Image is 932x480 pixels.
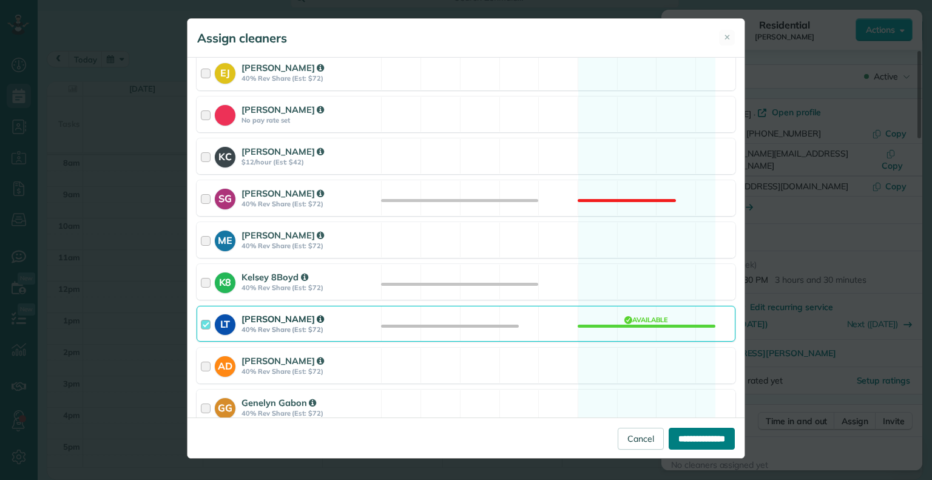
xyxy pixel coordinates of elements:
[241,367,377,376] strong: 40% Rev Share (Est: $72)
[618,428,664,450] a: Cancel
[241,74,377,83] strong: 40% Rev Share (Est: $72)
[215,189,235,206] strong: SG
[241,104,324,115] strong: [PERSON_NAME]
[241,271,308,283] strong: Kelsey 8Boyd
[241,116,377,124] strong: No pay rate set
[241,200,377,208] strong: 40% Rev Share (Est: $72)
[197,30,287,47] h5: Assign cleaners
[241,283,377,292] strong: 40% Rev Share (Est: $72)
[241,62,324,73] strong: [PERSON_NAME]
[215,147,235,164] strong: KC
[215,356,235,373] strong: AD
[241,188,324,199] strong: [PERSON_NAME]
[215,272,235,289] strong: K8
[241,355,324,367] strong: [PERSON_NAME]
[241,313,324,325] strong: [PERSON_NAME]
[241,158,377,166] strong: $12/hour (Est: $42)
[241,229,324,241] strong: [PERSON_NAME]
[241,409,377,417] strong: 40% Rev Share (Est: $72)
[241,146,324,157] strong: [PERSON_NAME]
[215,314,235,331] strong: LT
[241,242,377,250] strong: 40% Rev Share (Est: $72)
[241,397,316,408] strong: Genelyn Gabon
[215,63,235,80] strong: EJ
[215,231,235,248] strong: ME
[241,325,377,334] strong: 40% Rev Share (Est: $72)
[215,398,235,415] strong: GG
[724,32,731,43] span: ✕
